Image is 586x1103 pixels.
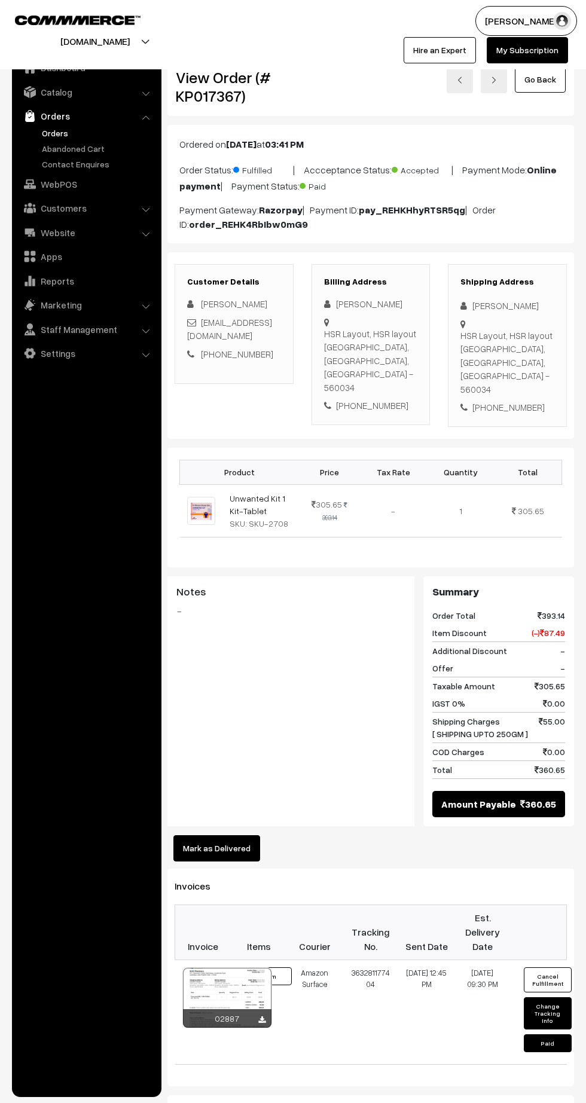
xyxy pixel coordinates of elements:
td: [DATE] 12:45 PM [399,960,455,1064]
a: COMMMERCE [15,12,120,26]
button: Change Tracking Info [524,997,572,1029]
b: Razorpay [259,204,303,216]
span: (-) 87.49 [532,627,565,639]
p: Payment Gateway: | Payment ID: | Order ID: [179,203,562,231]
span: Total [432,763,452,776]
span: Amount Payable [441,797,516,811]
a: Orders [39,127,157,139]
img: COMMMERCE [15,16,141,25]
a: [EMAIL_ADDRESS][DOMAIN_NAME] [187,317,272,341]
span: - [560,662,565,674]
h3: Customer Details [187,277,281,287]
span: 0.00 [543,745,565,758]
a: Customers [15,197,157,219]
a: [PHONE_NUMBER] [201,349,273,359]
a: Marketing [15,294,157,316]
a: WebPOS [15,173,157,195]
a: My Subscription [487,37,568,63]
th: Tracking No. [343,905,399,960]
p: Ordered on at [179,137,562,151]
div: 02887 [183,1009,271,1028]
span: 305.65 [518,506,544,516]
span: 1 [459,506,462,516]
span: COD Charges [432,745,484,758]
a: Orders [15,105,157,127]
span: Additional Discount [432,644,507,657]
span: Offer [432,662,453,674]
a: Abandoned Cart [39,142,157,155]
h3: Shipping Address [460,277,554,287]
b: 03:41 PM [265,138,304,150]
img: UNWANTED KIT.jpeg [187,497,215,525]
a: Apps [15,246,157,267]
th: Invoice [175,905,231,960]
a: Contact Enquires [39,158,157,170]
a: Settings [15,343,157,364]
a: Staff Management [15,319,157,340]
a: Website [15,222,157,243]
b: order_REHK4RbIbw0mG9 [189,218,308,230]
h3: Summary [432,585,565,598]
th: Courier [287,905,343,960]
th: Sent Date [399,905,455,960]
button: Cancel Fulfillment [524,967,572,992]
img: left-arrow.png [456,77,463,84]
h3: Notes [176,585,405,598]
td: [DATE] 09:30 PM [454,960,511,1064]
span: Taxable Amount [432,680,495,692]
span: 305.65 [535,680,565,692]
a: Go Back [515,66,566,93]
a: Reports [15,270,157,292]
a: Unwanted Kit 1 Kit-Tablet [230,493,285,516]
b: [DATE] [226,138,257,150]
td: - [360,484,427,537]
th: Tax Rate [360,460,427,484]
td: 363281177404 [343,960,399,1064]
div: [PERSON_NAME] [460,299,554,313]
td: Amazon Surface [287,960,343,1064]
div: [PHONE_NUMBER] [460,401,554,414]
th: Quantity [427,460,494,484]
img: user [553,12,571,30]
span: 55.00 [539,715,565,740]
div: [PERSON_NAME] [324,297,418,311]
p: Order Status: | Accceptance Status: | Payment Mode: | Payment Status: [179,161,562,193]
span: Item Discount [432,627,487,639]
button: Paid [524,1034,572,1052]
img: right-arrow.png [490,77,498,84]
span: 0.00 [543,697,565,710]
span: 360.65 [535,763,565,776]
span: Fulfilled [233,161,293,176]
th: Est. Delivery Date [454,905,511,960]
h2: View Order (# KP017367) [176,68,294,105]
th: Items [231,905,287,960]
span: Shipping Charges [ SHIPPING UPTO 250GM ] [432,715,528,740]
div: HSR Layout, HSR layout [GEOGRAPHIC_DATA], [GEOGRAPHIC_DATA], [GEOGRAPHIC_DATA] - 560034 [324,327,418,395]
span: IGST 0% [432,697,465,710]
span: Accepted [392,161,451,176]
span: 393.14 [538,609,565,622]
blockquote: - [176,604,405,618]
span: - [560,644,565,657]
button: [PERSON_NAME] [475,6,577,36]
a: Catalog [15,81,157,103]
th: Total [494,460,561,484]
div: SKU: SKU-2708 [230,517,292,530]
th: Product [180,460,300,484]
span: Paid [300,177,359,193]
div: HSR Layout, HSR layout [GEOGRAPHIC_DATA], [GEOGRAPHIC_DATA], [GEOGRAPHIC_DATA] - 560034 [460,329,554,396]
b: pay_REHKHhyRTSR5qg [359,204,465,216]
span: Order Total [432,609,475,622]
span: [PERSON_NAME] [201,298,267,309]
div: [PHONE_NUMBER] [324,399,418,413]
button: [DOMAIN_NAME] [19,26,172,56]
span: 305.65 [312,499,342,509]
button: Mark as Delivered [173,835,260,861]
a: Hire an Expert [404,37,476,63]
th: Price [300,460,360,484]
span: Invoices [175,880,225,892]
span: 360.65 [520,797,556,811]
h3: Billing Address [324,277,418,287]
